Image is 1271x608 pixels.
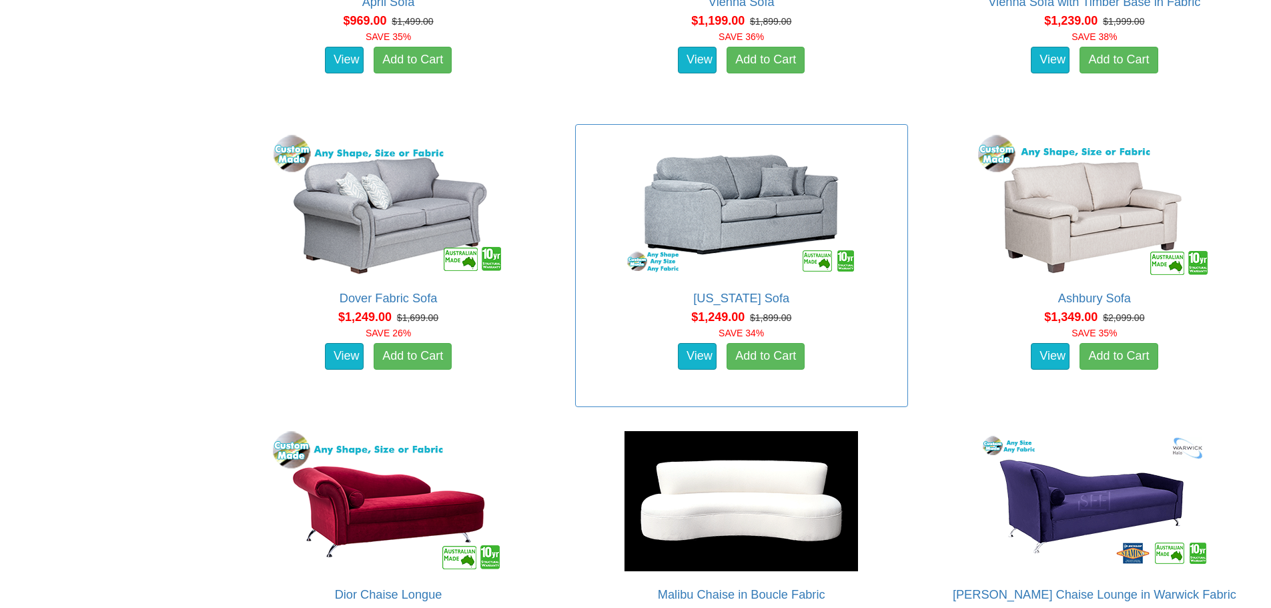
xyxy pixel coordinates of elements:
[1044,310,1098,324] span: $1,349.00
[1031,343,1070,370] a: View
[1080,47,1158,73] a: Add to Cart
[335,588,442,601] a: Dior Chaise Longue
[340,292,438,305] a: Dover Fabric Sofa
[658,588,825,601] a: Malibu Chaise in Boucle Fabric
[678,47,717,73] a: View
[397,312,438,323] del: $1,699.00
[343,14,386,27] span: $969.00
[691,14,745,27] span: $1,199.00
[678,343,717,370] a: View
[1103,16,1144,27] del: $1,999.00
[374,47,452,73] a: Add to Cart
[750,16,791,27] del: $1,899.00
[325,47,364,73] a: View
[750,312,791,323] del: $1,899.00
[366,328,411,338] font: SAVE 26%
[1058,292,1131,305] a: Ashbury Sofa
[727,47,805,73] a: Add to Cart
[953,588,1236,601] a: [PERSON_NAME] Chaise Lounge in Warwick Fabric
[1031,47,1070,73] a: View
[1072,328,1117,338] font: SAVE 35%
[1103,312,1144,323] del: $2,099.00
[621,131,861,278] img: Texas Sofa
[691,310,745,324] span: $1,249.00
[268,428,508,575] img: Dior Chaise Longue
[727,343,805,370] a: Add to Cart
[974,131,1214,278] img: Ashbury Sofa
[719,31,764,42] font: SAVE 36%
[338,310,392,324] span: $1,249.00
[325,343,364,370] a: View
[1044,14,1098,27] span: $1,239.00
[366,31,411,42] font: SAVE 35%
[1080,343,1158,370] a: Add to Cart
[974,428,1214,575] img: Romeo Chaise Lounge in Warwick Fabric
[392,16,433,27] del: $1,499.00
[719,328,764,338] font: SAVE 34%
[621,428,861,575] img: Malibu Chaise in Boucle Fabric
[268,131,508,278] img: Dover Fabric Sofa
[693,292,789,305] a: [US_STATE] Sofa
[374,343,452,370] a: Add to Cart
[1072,31,1117,42] font: SAVE 38%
